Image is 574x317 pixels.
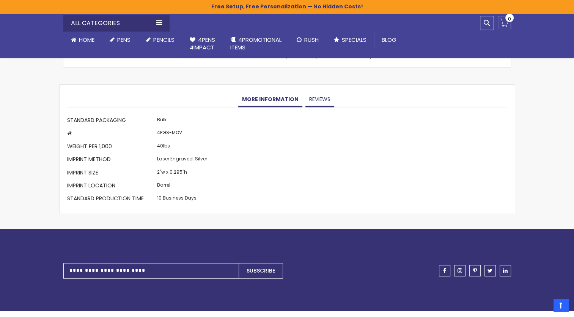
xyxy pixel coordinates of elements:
[230,36,281,51] span: 4PROMOTIONAL ITEMS
[342,36,366,44] span: Specials
[473,268,477,273] span: pinterest
[155,141,209,154] td: 40lbs
[155,193,209,206] td: 10 Business Days
[305,92,334,107] a: Reviews
[289,32,326,48] a: Rush
[503,268,508,273] span: linkedin
[488,268,492,273] span: twitter
[155,128,209,141] td: 4PGS-MOV
[239,263,283,279] button: Subscribe
[63,32,102,48] a: Home
[443,268,446,273] span: facebook
[469,265,481,276] a: pinterest
[238,92,302,107] a: More Information
[67,154,155,167] th: Imprint Method
[155,167,209,180] td: 2"w x 0.295"h
[155,180,209,193] td: Barrel
[554,299,568,311] a: Top
[182,32,223,56] a: 4Pens4impact
[374,32,404,48] a: Blog
[382,36,396,44] span: Blog
[155,154,209,167] td: Laser Engraved: Silver
[63,15,170,32] div: All Categories
[102,32,138,48] a: Pens
[138,32,182,48] a: Pencils
[67,141,155,154] th: Weight per 1,000
[153,36,175,44] span: Pencils
[117,36,131,44] span: Pens
[439,265,450,276] a: facebook
[190,36,215,51] span: 4Pens 4impact
[508,15,511,22] span: 0
[67,180,155,193] th: Imprint Location
[454,265,465,276] a: instagram
[67,193,155,206] th: Standard Production Time
[223,32,289,56] a: 4PROMOTIONALITEMS
[155,115,209,128] td: Bulk
[304,36,319,44] span: Rush
[326,32,374,48] a: Specials
[484,265,496,276] a: twitter
[67,128,155,141] th: #
[67,115,155,128] th: Standard Packaging
[498,16,511,29] a: 0
[79,36,94,44] span: Home
[247,267,275,274] span: Subscribe
[500,265,511,276] a: linkedin
[458,268,462,273] span: instagram
[67,167,155,180] th: Imprint Size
